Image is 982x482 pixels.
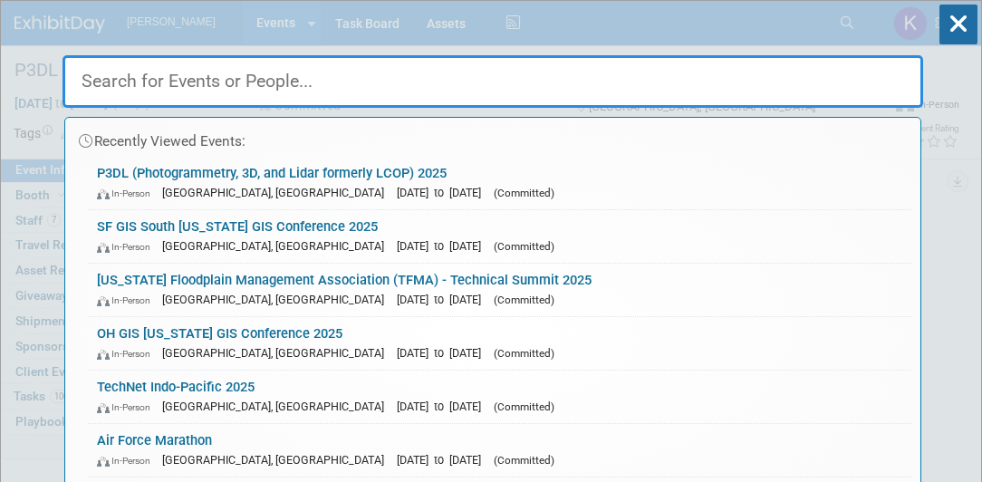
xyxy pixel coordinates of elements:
span: (Committed) [494,187,554,199]
span: [GEOGRAPHIC_DATA], [GEOGRAPHIC_DATA] [162,346,393,360]
a: Air Force Marathon In-Person [GEOGRAPHIC_DATA], [GEOGRAPHIC_DATA] [DATE] to [DATE] (Committed) [88,424,911,477]
span: In-Person [97,294,159,306]
span: [GEOGRAPHIC_DATA], [GEOGRAPHIC_DATA] [162,239,393,253]
span: [DATE] to [DATE] [397,346,490,360]
span: (Committed) [494,294,554,306]
span: (Committed) [494,454,554,467]
span: In-Person [97,241,159,253]
div: Recently Viewed Events: [74,118,911,157]
span: [GEOGRAPHIC_DATA], [GEOGRAPHIC_DATA] [162,453,393,467]
span: (Committed) [494,400,554,413]
a: OH GIS [US_STATE] GIS Conference 2025 In-Person [GEOGRAPHIC_DATA], [GEOGRAPHIC_DATA] [DATE] to [D... [88,317,911,370]
span: [GEOGRAPHIC_DATA], [GEOGRAPHIC_DATA] [162,293,393,306]
a: P3DL (Photogrammetry, 3D, and Lidar formerly LCOP) 2025 In-Person [GEOGRAPHIC_DATA], [GEOGRAPHIC_... [88,157,911,209]
span: [GEOGRAPHIC_DATA], [GEOGRAPHIC_DATA] [162,400,393,413]
span: [DATE] to [DATE] [397,453,490,467]
span: [DATE] to [DATE] [397,186,490,199]
span: In-Person [97,455,159,467]
span: [GEOGRAPHIC_DATA], [GEOGRAPHIC_DATA] [162,186,393,199]
span: [DATE] to [DATE] [397,400,490,413]
span: [DATE] to [DATE] [397,239,490,253]
span: [DATE] to [DATE] [397,293,490,306]
span: In-Person [97,348,159,360]
span: (Committed) [494,347,554,360]
a: SF GIS South [US_STATE] GIS Conference 2025 In-Person [GEOGRAPHIC_DATA], [GEOGRAPHIC_DATA] [DATE]... [88,210,911,263]
a: TechNet Indo-Pacific 2025 In-Person [GEOGRAPHIC_DATA], [GEOGRAPHIC_DATA] [DATE] to [DATE] (Commit... [88,371,911,423]
a: [US_STATE] Floodplain Management Association (TFMA) - Technical Summit 2025 In-Person [GEOGRAPHIC... [88,264,911,316]
input: Search for Events or People... [63,55,923,108]
span: (Committed) [494,240,554,253]
span: In-Person [97,401,159,413]
span: In-Person [97,188,159,199]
